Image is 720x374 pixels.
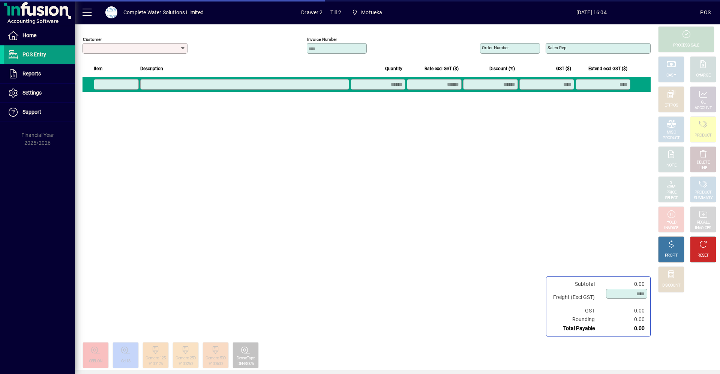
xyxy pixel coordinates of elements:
span: Motueka [349,6,385,19]
span: GST ($) [556,65,571,73]
div: Cement 125 [145,356,165,361]
span: Discount (%) [489,65,515,73]
div: PRODUCT [663,135,679,141]
div: SUMMARY [694,195,712,201]
span: Reports [22,71,41,77]
span: Motueka [361,6,382,18]
div: NOTE [666,163,676,168]
mat-label: Sales rep [547,45,566,50]
td: 0.00 [602,315,647,324]
div: ACCOUNT [694,105,712,111]
mat-label: Customer [83,37,102,42]
div: RESET [697,253,709,258]
a: Home [4,26,75,45]
div: Complete Water Solutions Limited [123,6,204,18]
div: 9100250 [178,361,192,367]
mat-label: Order number [482,45,509,50]
span: Rate excl GST ($) [424,65,459,73]
div: SELECT [665,195,678,201]
button: Profile [99,6,123,19]
a: Settings [4,84,75,102]
div: DensoTape [237,356,255,361]
span: [DATE] 16:04 [483,6,700,18]
td: Rounding [549,315,602,324]
div: MISC [667,130,676,135]
span: POS Entry [22,51,46,57]
mat-label: Invoice number [307,37,337,42]
td: 0.00 [602,324,647,333]
div: INVOICE [664,225,678,231]
div: 9100500 [208,361,222,367]
span: Support [22,109,41,115]
span: Settings [22,90,42,96]
div: Cement 250 [175,356,195,361]
span: Quantity [385,65,402,73]
td: Freight (Excl GST) [549,288,602,306]
div: RECALL [697,220,710,225]
div: Cement 500 [205,356,225,361]
div: INVOICES [695,225,711,231]
td: GST [549,306,602,315]
div: PRODUCT [694,190,711,195]
div: Cel18 [121,359,130,364]
div: 9100125 [148,361,162,367]
div: HOLD [666,220,676,225]
span: Till 2 [330,6,341,18]
td: 0.00 [602,280,647,288]
td: Subtotal [549,280,602,288]
div: DENSO75 [237,361,253,367]
div: EFTPOS [664,103,678,108]
span: Drawer 2 [301,6,322,18]
div: GL [701,100,706,105]
div: PROCESS SALE [673,43,699,48]
span: Home [22,32,36,38]
span: Extend excl GST ($) [588,65,627,73]
div: CHARGE [696,73,711,78]
span: Description [140,65,163,73]
a: Support [4,103,75,122]
td: Total Payable [549,324,602,333]
div: PRICE [666,190,676,195]
div: DISCOUNT [662,283,680,288]
div: PRODUCT [694,133,711,138]
td: 0.00 [602,306,647,315]
div: LINE [699,165,707,171]
div: DELETE [697,160,709,165]
span: Item [94,65,103,73]
div: PROFIT [665,253,678,258]
a: Reports [4,65,75,83]
div: POS [700,6,711,18]
div: CEELON [89,359,103,364]
div: CASH [666,73,676,78]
